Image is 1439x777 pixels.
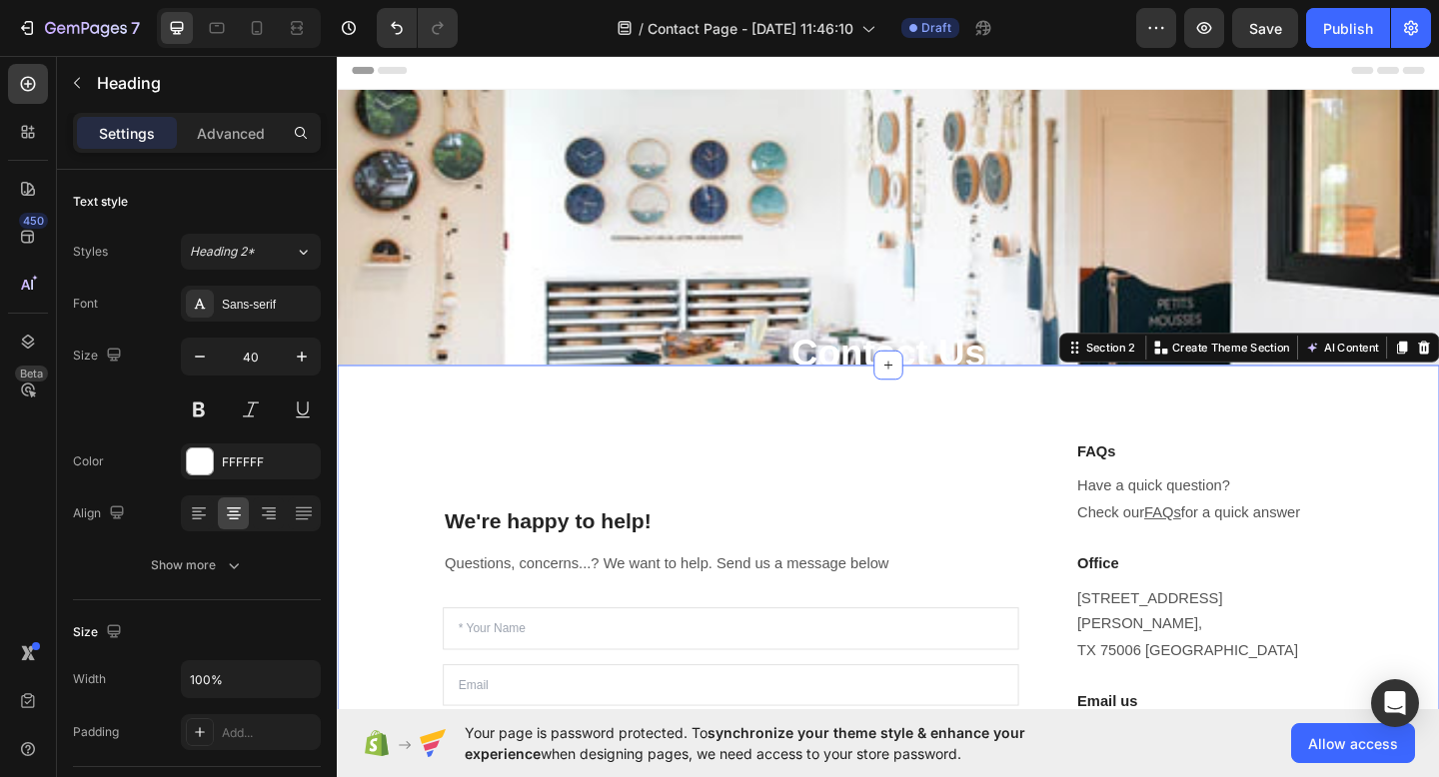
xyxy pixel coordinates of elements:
[97,71,313,95] p: Heading
[73,452,104,470] div: Color
[117,541,739,570] p: Questions, concerns...? We want to help. Send us a message below
[73,343,126,370] div: Size
[805,543,1082,567] p: Office
[1371,679,1419,727] div: Open Intercom Messenger
[810,312,871,330] div: Section 2
[181,234,321,270] button: Heading 2*
[151,555,244,575] div: Show more
[805,693,1082,717] p: Email us
[73,500,129,527] div: Align
[115,603,741,649] input: * Your Name
[131,16,140,40] p: 7
[1232,8,1298,48] button: Save
[197,123,265,144] p: Advanced
[1323,18,1373,39] div: Publish
[99,123,155,144] p: Settings
[805,421,1082,445] p: FAQs
[182,661,320,697] input: Auto
[222,453,316,471] div: FFFFFF
[117,495,739,525] p: We're happy to help!
[8,8,149,48] button: 7
[465,724,1025,762] span: synchronize your theme style & enhance your experience
[337,53,1439,711] iframe: Design area
[73,619,126,646] div: Size
[908,312,1036,330] p: Create Theme Section
[73,670,106,688] div: Width
[1306,8,1390,48] button: Publish
[648,18,853,39] span: Contact Page - [DATE] 11:46:10
[73,723,119,741] div: Padding
[805,579,1082,665] p: [STREET_ADDRESS][PERSON_NAME], TX 75006 [GEOGRAPHIC_DATA]
[190,243,255,261] span: Heading 2*
[377,8,458,48] div: Undo/Redo
[1291,723,1415,763] button: Allow access
[19,213,48,229] div: 450
[73,193,128,211] div: Text style
[115,665,741,711] input: Email
[1308,733,1398,754] span: Allow access
[1249,20,1282,37] span: Save
[73,243,108,261] div: Styles
[15,366,48,382] div: Beta
[73,547,321,583] button: Show more
[73,295,98,313] div: Font
[878,491,918,508] a: FAQs
[921,19,951,37] span: Draft
[222,296,316,314] div: Sans-serif
[465,722,1103,764] span: Your page is password protected. To when designing pages, we need access to your store password.
[1049,309,1137,333] button: AI Content
[17,300,1182,352] p: Contact Us
[805,457,1082,515] p: Have a quick question? Check our for a quick answer
[639,18,644,39] span: /
[222,724,316,742] div: Add...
